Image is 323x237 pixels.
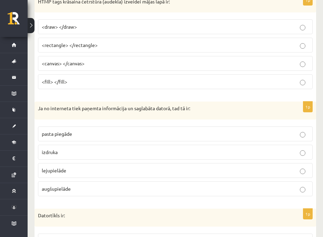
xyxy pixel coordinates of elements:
span: <canvas> </canvas> [42,60,85,66]
span: augšupielāde [42,186,71,192]
input: pasta piegāde [300,132,305,138]
span: lejupielāde [42,167,66,173]
input: lejupielāde [300,169,305,174]
p: Datortīkls ir: [38,212,278,219]
input: <rectangle> </rectangle> [300,43,305,49]
input: izdruka [300,150,305,156]
span: <draw> </draw> [42,23,77,30]
span: pasta piegāde [42,131,72,137]
p: 1p [303,101,313,112]
span: <fill> </fill> [42,78,67,85]
input: augšupielāde [300,187,305,192]
input: <fill> </fill> [300,80,305,85]
span: <rectangle> </rectangle> [42,42,98,48]
input: <canvas> </canvas> [300,61,305,67]
input: <draw> </draw> [300,25,305,30]
p: Ja no interneta tiek paņemta informācija un saglabāta datorā, tad tā ir: [38,105,278,112]
a: Rīgas 1. Tālmācības vidusskola [8,12,28,29]
p: 1p [303,208,313,219]
span: izdruka [42,149,58,155]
